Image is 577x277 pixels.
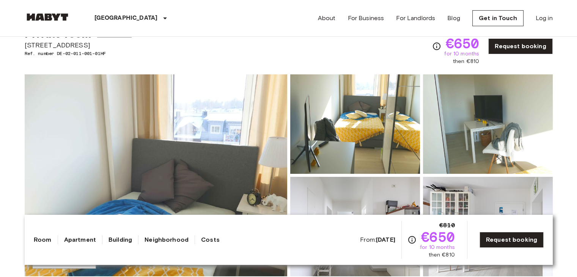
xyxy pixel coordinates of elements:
span: then €810 [453,58,479,65]
a: For Landlords [396,14,435,23]
a: Get in Touch [472,10,524,26]
a: For Business [347,14,384,23]
img: Picture of unit DE-02-011-001-01HF [423,74,553,174]
p: [GEOGRAPHIC_DATA] [94,14,158,23]
a: Request booking [488,38,552,54]
img: Marketing picture of unit DE-02-011-001-01HF [25,74,287,276]
a: Blog [447,14,460,23]
img: Picture of unit DE-02-011-001-01HF [290,177,420,276]
svg: Check cost overview for full price breakdown. Please note that discounts apply to new joiners onl... [432,42,441,51]
a: Apartment [64,235,96,244]
span: From: [360,236,395,244]
a: About [318,14,336,23]
a: Building [108,235,132,244]
svg: Check cost overview for full price breakdown. Please note that discounts apply to new joiners onl... [407,235,417,244]
a: Room [34,235,52,244]
span: €650 [421,230,455,244]
img: Picture of unit DE-02-011-001-01HF [290,74,420,174]
span: for 10 months [444,50,479,58]
a: Log in [536,14,553,23]
a: Request booking [479,232,543,248]
img: Picture of unit DE-02-011-001-01HF [423,177,553,276]
span: [STREET_ADDRESS] [25,40,132,50]
span: then €810 [428,251,454,259]
a: Neighborhood [145,235,189,244]
a: Costs [201,235,219,244]
span: €650 [446,36,480,50]
span: €810 [439,221,455,230]
span: Ref. number DE-02-011-001-01HF [25,50,132,57]
img: Habyt [25,13,70,21]
b: [DATE] [376,236,395,243]
span: for 10 months [420,244,454,251]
